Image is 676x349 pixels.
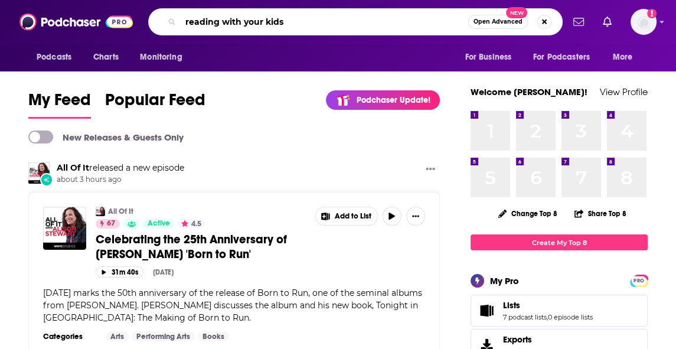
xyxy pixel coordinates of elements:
button: 4.5 [178,219,205,229]
a: Charts [86,46,126,69]
a: PRO [632,276,646,285]
button: Change Top 8 [491,206,564,221]
button: open menu [456,46,526,69]
span: Add to List [335,212,371,221]
span: New [506,7,527,18]
span: For Podcasters [533,49,590,66]
div: [DATE] [153,268,174,276]
a: Arts [106,332,129,341]
span: Podcasts [37,49,71,66]
span: Open Advanced [473,19,522,25]
img: Podchaser - Follow, Share and Rate Podcasts [19,11,133,33]
button: Show More Button [316,207,377,225]
span: about 3 hours ago [57,175,184,185]
span: [DATE] marks the 50th anniversary of the release of Born to Run, one of the seminal albums from [... [43,288,422,323]
img: User Profile [631,9,657,35]
a: 7 podcast lists [503,313,547,321]
span: 67 [107,218,115,230]
a: Books [198,332,229,341]
p: Podchaser Update! [357,95,430,105]
span: Exports [503,334,532,345]
a: Popular Feed [105,90,205,119]
span: Lists [471,295,648,327]
h3: Categories [43,332,96,341]
a: My Feed [28,90,91,119]
span: Monitoring [140,49,182,66]
a: 0 episode lists [548,313,593,321]
a: Show notifications dropdown [569,12,589,32]
button: Show profile menu [631,9,657,35]
svg: Add a profile image [647,9,657,18]
a: Lists [503,300,593,311]
input: Search podcasts, credits, & more... [181,12,468,31]
span: Logged in as kkneafsey [631,9,657,35]
div: New Episode [40,173,53,186]
a: All Of It [108,207,133,216]
button: open menu [605,46,648,69]
span: Lists [503,300,520,311]
button: 31m 40s [96,266,143,278]
button: Show More Button [406,207,425,226]
a: View Profile [600,86,648,97]
img: All Of It [28,162,50,184]
span: My Feed [28,90,91,117]
button: Open AdvancedNew [468,15,528,29]
span: Active [148,218,170,230]
a: Lists [475,302,498,319]
button: open menu [132,46,197,69]
a: All Of It [57,162,89,173]
button: open menu [525,46,607,69]
div: Search podcasts, credits, & more... [148,8,563,35]
div: My Pro [490,275,519,286]
span: More [613,49,633,66]
a: New Releases & Guests Only [28,131,184,143]
a: Create My Top 8 [471,234,648,250]
a: Performing Arts [132,332,195,341]
a: Welcome [PERSON_NAME]! [471,86,587,97]
span: Charts [93,49,119,66]
span: Celebrating the 25th Anniversary of [PERSON_NAME] 'Born to Run' [96,232,287,262]
h3: released a new episode [57,162,184,174]
button: Share Top 8 [574,202,627,225]
a: Active [143,219,175,229]
span: , [547,313,548,321]
a: Show notifications dropdown [598,12,616,32]
a: 67 [96,219,120,229]
button: open menu [28,46,87,69]
img: Celebrating the 25th Anniversary of Bruce Springsteen's 'Born to Run' [43,207,86,250]
a: Celebrating the 25th Anniversary of [PERSON_NAME] 'Born to Run' [96,232,307,262]
img: All Of It [96,207,105,216]
span: Popular Feed [105,90,205,117]
button: Show More Button [421,162,440,177]
span: For Business [465,49,511,66]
